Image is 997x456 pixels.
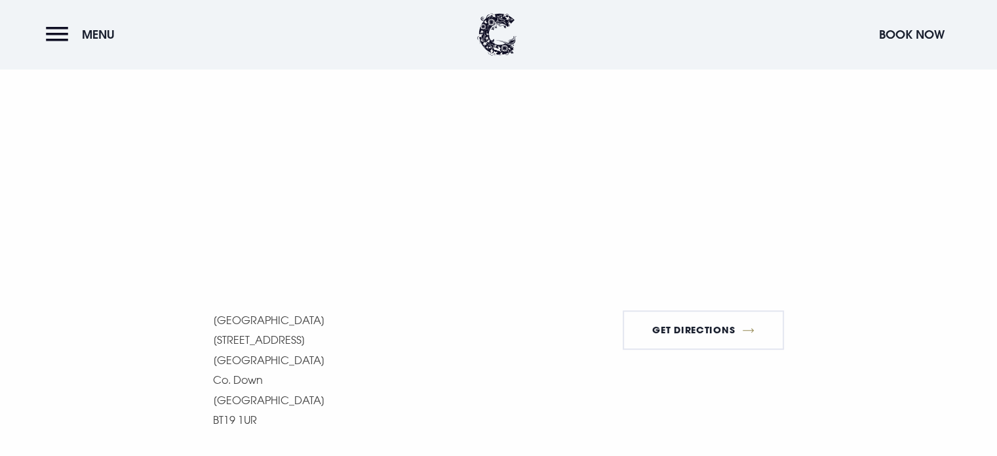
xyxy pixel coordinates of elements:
p: [GEOGRAPHIC_DATA] [STREET_ADDRESS] [GEOGRAPHIC_DATA] Co. Down [GEOGRAPHIC_DATA] BT19 1UR [212,310,324,430]
img: Clandeboye Lodge [477,13,517,56]
button: Book Now [872,20,951,49]
a: Get Directions [623,310,785,350]
button: Menu [46,20,121,49]
span: Menu [82,27,115,42]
